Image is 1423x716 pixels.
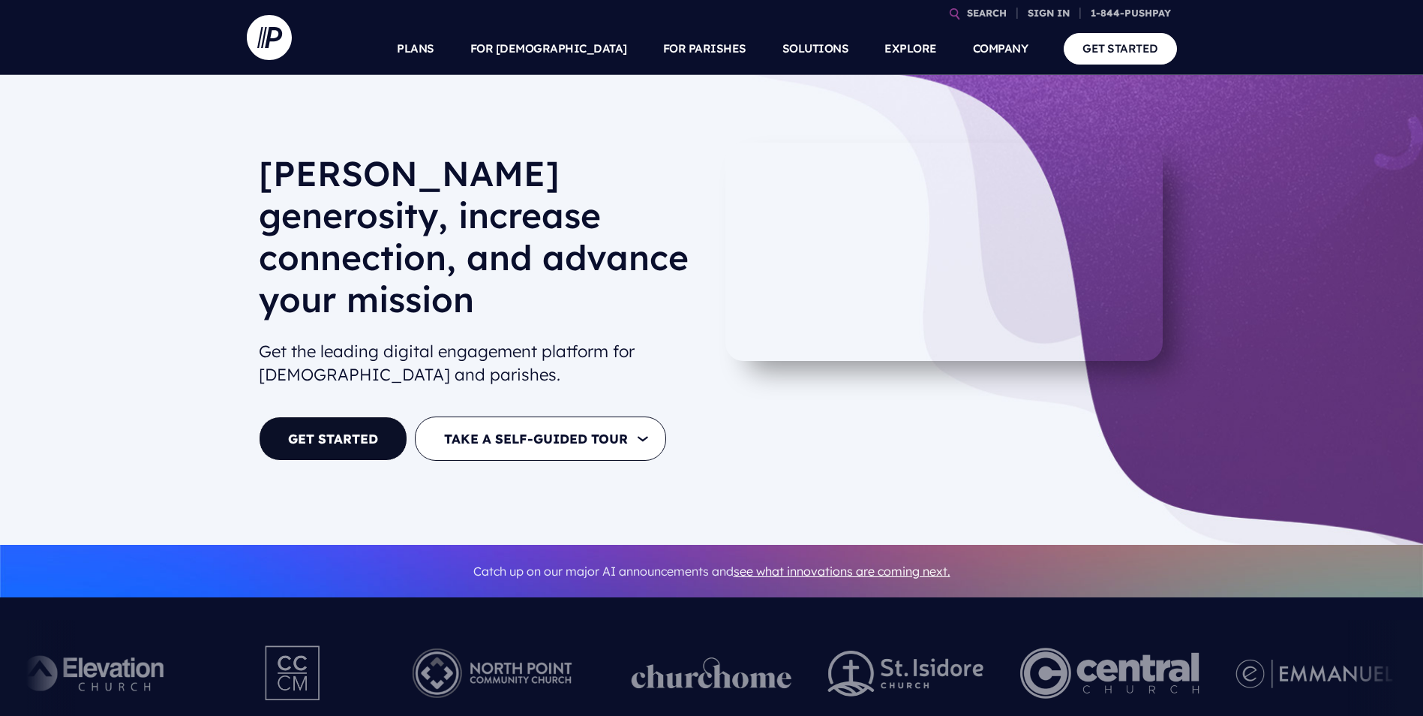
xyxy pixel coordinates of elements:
[470,23,627,75] a: FOR [DEMOGRAPHIC_DATA]
[1020,632,1199,714] img: Central Church Henderson NV
[415,417,666,461] button: TAKE A SELF-GUIDED TOUR
[782,23,849,75] a: SOLUTIONS
[259,334,700,393] h2: Get the leading digital engagement platform for [DEMOGRAPHIC_DATA] and parishes.
[397,23,434,75] a: PLANS
[259,152,700,332] h1: [PERSON_NAME] generosity, increase connection, and advance your mission
[259,555,1165,588] p: Catch up on our major AI announcements and
[1064,33,1177,64] a: GET STARTED
[828,651,984,696] img: pp_logos_2
[259,417,407,461] a: GET STARTED
[884,23,937,75] a: EXPLORE
[973,23,1028,75] a: COMPANY
[234,632,353,714] img: Pushpay_Logo__CCM
[663,23,746,75] a: FOR PARISHES
[389,632,596,714] img: Pushpay_Logo__NorthPoint
[632,657,792,689] img: pp_logos_1
[734,564,950,579] a: see what innovations are coming next.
